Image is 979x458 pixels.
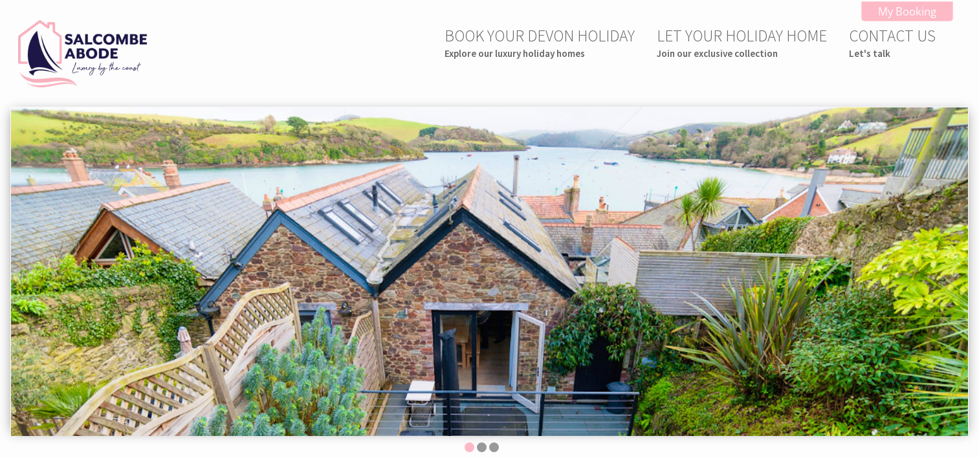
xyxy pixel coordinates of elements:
[445,47,635,60] small: Explore our luxury holiday homes
[18,20,148,87] img: Salcombe Abode
[657,25,827,60] a: LET YOUR HOLIDAY HOMEJoin our exclusive collection
[861,1,953,21] a: My Booking
[445,25,635,60] a: BOOK YOUR DEVON HOLIDAYExplore our luxury holiday homes
[657,47,827,60] small: Join our exclusive collection
[849,47,936,60] small: Let's talk
[849,25,936,60] a: CONTACT USLet's talk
